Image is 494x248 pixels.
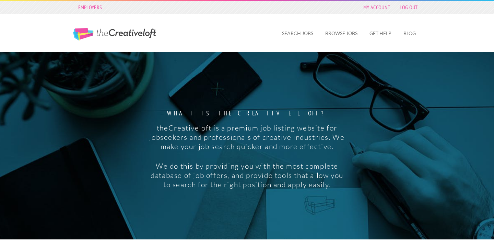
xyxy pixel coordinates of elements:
[148,123,346,151] p: theCreativeloft is a premium job listing website for jobseekers and professionals of creative ind...
[396,2,421,12] a: Log Out
[148,161,346,189] p: We do this by providing you with the most complete database of job offers, and provide tools that...
[73,28,156,41] a: The Creative Loft
[75,2,106,12] a: Employers
[398,25,421,41] a: Blog
[277,25,319,41] a: Search Jobs
[148,110,346,116] strong: What is the creative loft?
[364,25,397,41] a: Get Help
[320,25,363,41] a: Browse Jobs
[360,2,393,12] a: My Account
